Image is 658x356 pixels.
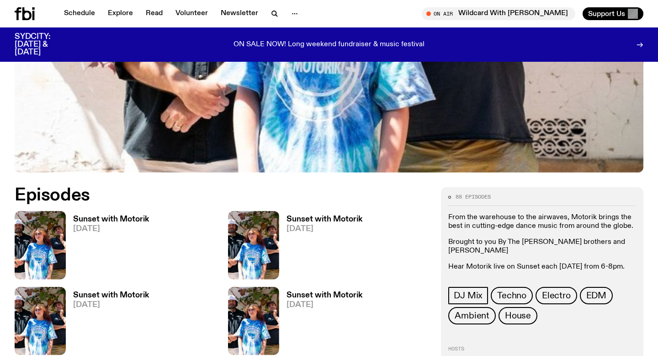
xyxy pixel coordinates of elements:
a: Sunset with Motorik[DATE] [66,291,149,355]
a: Volunteer [170,7,213,20]
a: Read [140,7,168,20]
a: Newsletter [215,7,264,20]
a: House [499,307,537,324]
p: From the warehouse to the airwaves, Motorik brings the best in cutting-edge dance music from arou... [448,213,636,231]
h3: Sunset with Motorik [73,216,149,223]
a: Explore [102,7,138,20]
span: EDM [586,291,606,301]
span: 88 episodes [456,194,491,200]
span: [DATE] [287,301,362,309]
button: Support Us [583,7,643,20]
p: ON SALE NOW! Long weekend fundraiser & music festival [233,41,425,49]
a: Sunset with Motorik[DATE] [279,291,362,355]
h3: Sunset with Motorik [73,291,149,299]
img: Andrew, Reenie, and Pat stand in a row, smiling at the camera, in dappled light with a vine leafe... [15,211,66,279]
h3: Sunset with Motorik [287,291,362,299]
span: [DATE] [73,301,149,309]
a: Schedule [58,7,101,20]
a: EDM [580,287,613,304]
span: Support Us [588,10,625,18]
img: Andrew, Reenie, and Pat stand in a row, smiling at the camera, in dappled light with a vine leafe... [228,287,279,355]
a: Ambient [448,307,496,324]
img: Andrew, Reenie, and Pat stand in a row, smiling at the camera, in dappled light with a vine leafe... [15,287,66,355]
span: [DATE] [287,225,362,233]
h3: SYDCITY: [DATE] & [DATE] [15,33,73,56]
span: House [505,311,531,321]
p: Hear Motorik live on Sunset each [DATE] from 6-8pm. [448,263,636,271]
a: Sunset with Motorik[DATE] [66,216,149,279]
a: Electro [536,287,577,304]
a: Sunset with Motorik[DATE] [279,216,362,279]
span: Electro [542,291,571,301]
p: Brought to you By The [PERSON_NAME] brothers and [PERSON_NAME] [448,238,636,255]
button: On AirWildcard With [PERSON_NAME] [422,7,575,20]
span: Techno [497,291,526,301]
h3: Sunset with Motorik [287,216,362,223]
a: Techno [491,287,533,304]
a: DJ Mix [448,287,488,304]
span: DJ Mix [454,291,483,301]
span: Ambient [455,311,489,321]
span: [DATE] [73,225,149,233]
img: Andrew, Reenie, and Pat stand in a row, smiling at the camera, in dappled light with a vine leafe... [228,211,279,279]
h2: Episodes [15,187,430,204]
